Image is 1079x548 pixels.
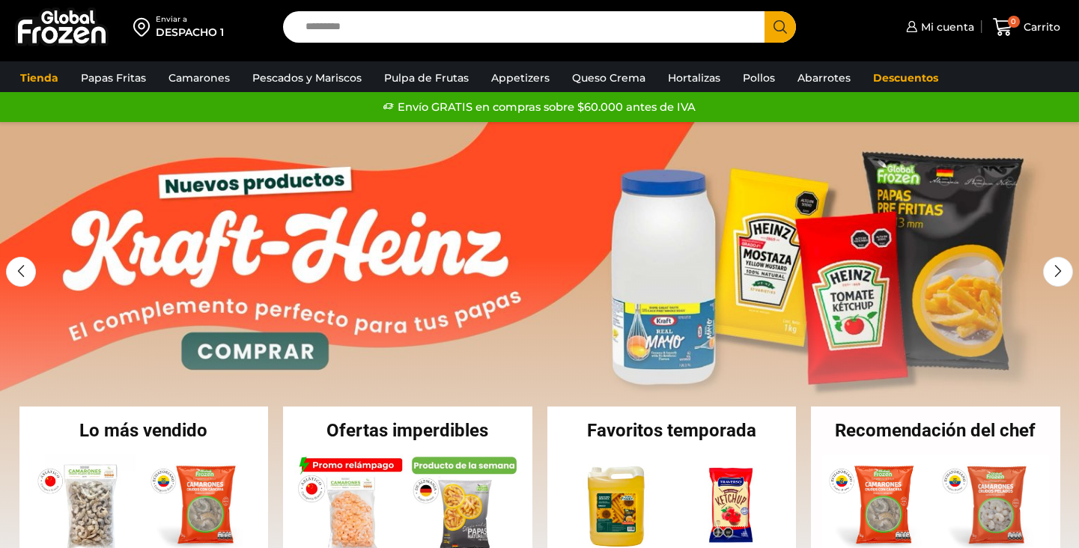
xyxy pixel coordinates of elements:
a: Descuentos [866,64,946,92]
a: Hortalizas [660,64,728,92]
a: Queso Crema [565,64,653,92]
div: Enviar a [156,14,224,25]
a: 0 Carrito [989,10,1064,45]
span: Carrito [1020,19,1060,34]
a: Camarones [161,64,237,92]
span: 0 [1008,16,1020,28]
a: Mi cuenta [902,12,974,42]
div: Next slide [1043,257,1073,287]
a: Papas Fritas [73,64,154,92]
a: Appetizers [484,64,557,92]
a: Pescados y Mariscos [245,64,369,92]
div: Previous slide [6,257,36,287]
a: Abarrotes [790,64,858,92]
h2: Ofertas imperdibles [283,421,532,439]
h2: Lo más vendido [19,421,269,439]
div: DESPACHO 1 [156,25,224,40]
a: Pulpa de Frutas [377,64,476,92]
a: Tienda [13,64,66,92]
button: Search button [765,11,796,43]
a: Pollos [735,64,782,92]
span: Mi cuenta [917,19,974,34]
h2: Recomendación del chef [811,421,1060,439]
img: address-field-icon.svg [133,14,156,40]
h2: Favoritos temporada [547,421,797,439]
